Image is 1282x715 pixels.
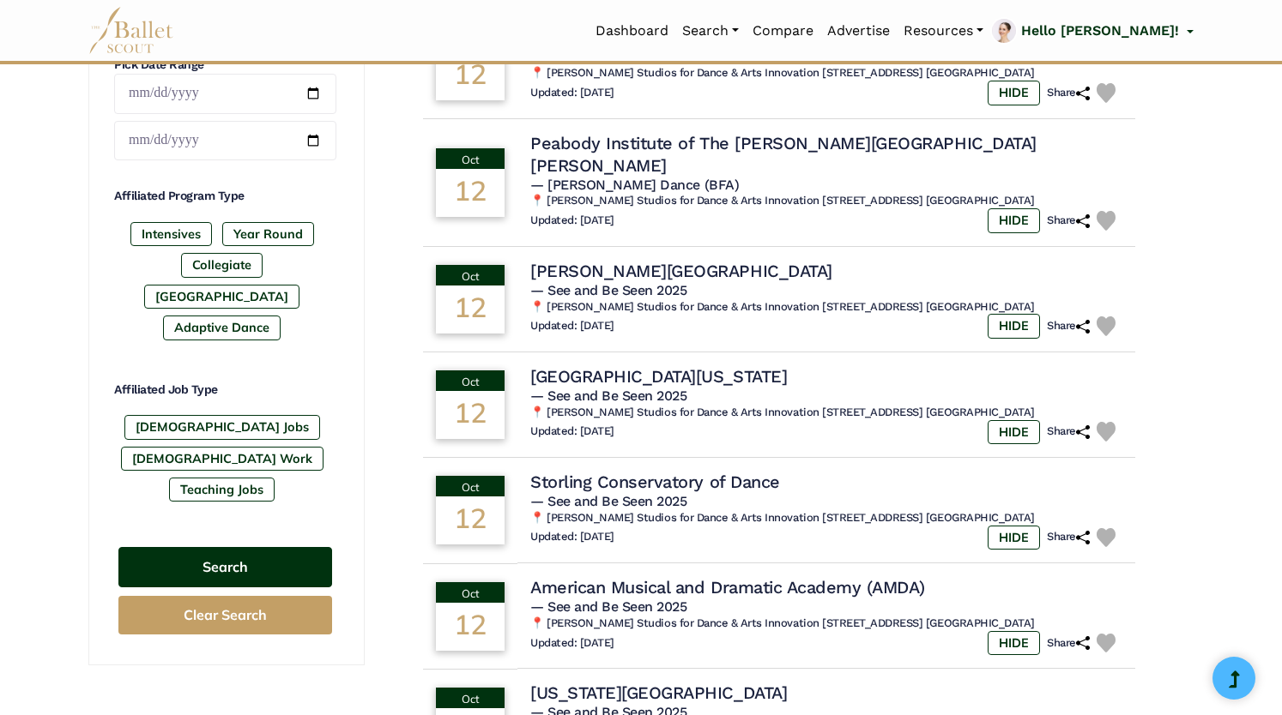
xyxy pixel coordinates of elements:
span: — See and Be Seen 2025 [530,388,686,404]
h4: [GEOGRAPHIC_DATA][US_STATE] [530,365,787,388]
h4: Storling Conservatory of Dance [530,471,780,493]
h6: Share [1047,213,1090,228]
a: profile picture Hello [PERSON_NAME]! [990,17,1194,45]
label: [DEMOGRAPHIC_DATA] Work [121,447,324,471]
label: Teaching Jobs [169,478,275,502]
a: Advertise [820,13,897,49]
div: 12 [436,285,505,333]
h4: Peabody Institute of The [PERSON_NAME][GEOGRAPHIC_DATA][PERSON_NAME] [530,132,1122,177]
h6: Updated: [DATE] [530,636,614,651]
h6: Share [1047,86,1090,100]
a: Resources [897,13,990,49]
h6: Share [1047,424,1090,439]
div: Oct [436,265,505,285]
span: — [PERSON_NAME] Dance (BFA) [530,177,739,193]
label: HIDE [988,208,1040,232]
div: 12 [436,169,505,217]
h4: [US_STATE][GEOGRAPHIC_DATA] [530,682,787,704]
span: — See and Be Seen 2025 [530,49,686,65]
label: [GEOGRAPHIC_DATA] [144,285,299,309]
h4: Affiliated Job Type [114,382,336,399]
div: Oct [436,370,505,391]
label: [DEMOGRAPHIC_DATA] Jobs [124,415,320,439]
img: profile picture [992,19,1016,49]
h6: Updated: [DATE] [530,530,614,544]
div: Oct [436,582,505,603]
button: Clear Search [118,596,332,634]
h6: Share [1047,530,1090,544]
h6: Updated: [DATE] [530,86,614,100]
h6: 📍 [PERSON_NAME] Studios for Dance & Arts Innovation [STREET_ADDRESS] [GEOGRAPHIC_DATA] [530,66,1122,81]
h6: 📍 [PERSON_NAME] Studios for Dance & Arts Innovation [STREET_ADDRESS] [GEOGRAPHIC_DATA] [530,511,1122,526]
h6: Updated: [DATE] [530,424,614,439]
h6: 📍 [PERSON_NAME] Studios for Dance & Arts Innovation [STREET_ADDRESS] [GEOGRAPHIC_DATA] [530,406,1122,420]
label: Collegiate [181,253,263,277]
label: HIDE [988,81,1040,105]
h4: American Musical and Dramatic Academy (AMDA) [530,576,925,598]
div: 12 [436,496,505,544]
label: Year Round [222,222,314,246]
h6: 📍 [PERSON_NAME] Studios for Dance & Arts Innovation [STREET_ADDRESS] [GEOGRAPHIC_DATA] [530,300,1122,315]
div: 12 [436,391,505,439]
h4: Affiliated Program Type [114,188,336,205]
label: HIDE [988,314,1040,338]
label: Intensives [130,222,212,246]
h6: 📍 [PERSON_NAME] Studios for Dance & Arts Innovation [STREET_ADDRESS] [GEOGRAPHIC_DATA] [530,616,1122,631]
h6: 📍 [PERSON_NAME] Studios for Dance & Arts Innovation [STREET_ADDRESS] [GEOGRAPHIC_DATA] [530,194,1122,208]
h6: Share [1047,319,1090,333]
div: 12 [436,603,505,651]
div: 12 [436,52,505,100]
div: Oct [436,148,505,169]
button: Search [118,547,332,587]
span: — See and Be Seen 2025 [530,282,686,298]
div: Oct [436,688,505,708]
h6: Share [1047,636,1090,651]
label: HIDE [988,631,1040,655]
label: HIDE [988,420,1040,444]
div: Oct [436,476,505,496]
a: Dashboard [589,13,675,49]
h4: Pick Date Range [114,57,336,74]
label: Adaptive Dance [163,315,281,339]
a: Search [675,13,746,49]
label: HIDE [988,526,1040,550]
a: Compare [746,13,820,49]
h4: [PERSON_NAME][GEOGRAPHIC_DATA] [530,260,832,282]
span: — See and Be Seen 2025 [530,598,686,615]
h6: Updated: [DATE] [530,319,614,333]
span: — See and Be Seen 2025 [530,493,686,509]
p: Hello [PERSON_NAME]! [1021,20,1179,42]
h6: Updated: [DATE] [530,213,614,228]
